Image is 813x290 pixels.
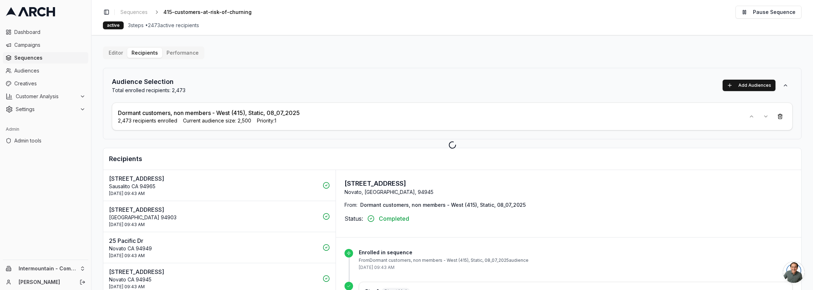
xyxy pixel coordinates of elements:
[16,93,77,100] span: Customer Analysis
[3,65,88,76] a: Audiences
[3,78,88,89] a: Creatives
[3,91,88,102] button: Customer Analysis
[359,257,793,263] p: From Dormant customers, non members - West (415), Static, 08_07_2025 audience
[16,106,77,113] span: Settings
[783,261,804,283] div: Open chat
[359,265,793,270] p: [DATE] 09:43 AM
[14,137,85,144] span: Admin tools
[14,67,85,74] span: Audiences
[14,41,85,49] span: Campaigns
[3,39,88,51] a: Campaigns
[14,29,85,36] span: Dashboard
[3,104,88,115] button: Settings
[14,54,85,61] span: Sequences
[3,52,88,64] a: Sequences
[19,265,77,272] span: Intermountain - Comfort Solutions
[3,124,88,135] div: Admin
[3,26,88,38] a: Dashboard
[78,277,88,287] button: Log out
[3,135,88,146] a: Admin tools
[19,279,72,286] a: [PERSON_NAME]
[14,80,85,87] span: Creatives
[359,249,793,256] p: Enrolled in sequence
[3,263,88,274] button: Intermountain - Comfort Solutions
